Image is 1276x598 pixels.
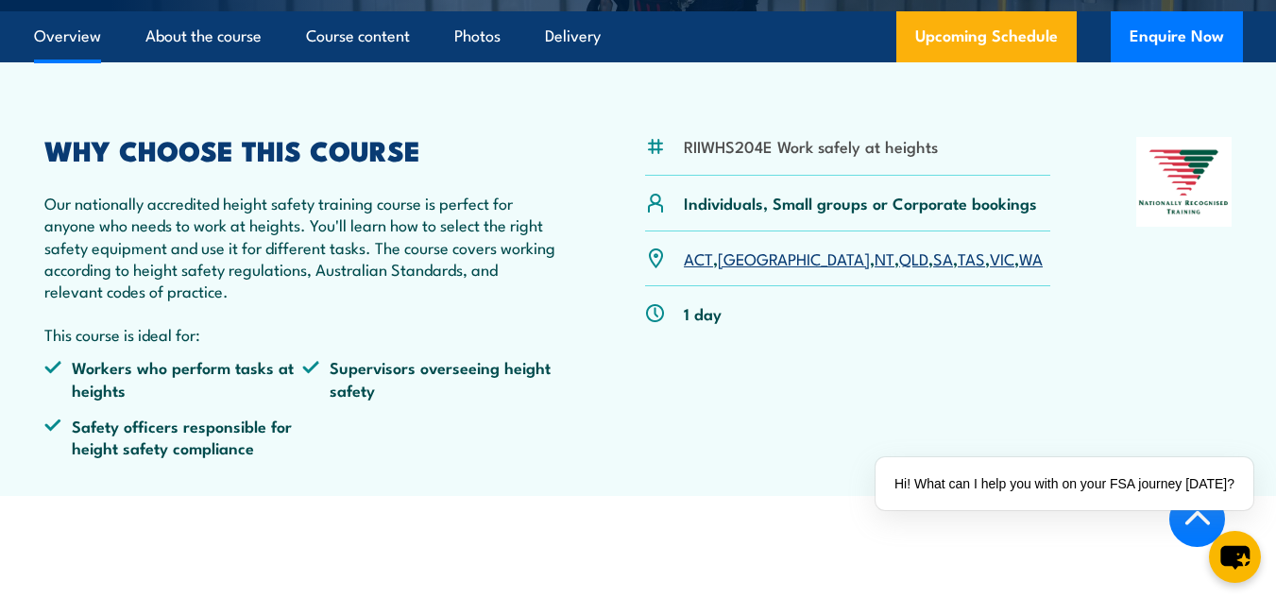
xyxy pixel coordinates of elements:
[876,457,1253,510] div: Hi! What can I help you with on your FSA journey [DATE]?
[958,247,985,269] a: TAS
[44,415,302,459] li: Safety officers responsible for height safety compliance
[684,135,938,157] li: RIIWHS204E Work safely at heights
[718,247,870,269] a: [GEOGRAPHIC_DATA]
[1136,137,1232,227] img: Nationally Recognised Training logo.
[1209,531,1261,583] button: chat-button
[44,137,559,162] h2: WHY CHOOSE THIS COURSE
[44,192,559,302] p: Our nationally accredited height safety training course is perfect for anyone who needs to work a...
[899,247,928,269] a: QLD
[933,247,953,269] a: SA
[1111,11,1243,62] button: Enquire Now
[306,11,410,61] a: Course content
[302,356,560,401] li: Supervisors overseeing height safety
[145,11,262,61] a: About the course
[684,192,1037,214] p: Individuals, Small groups or Corporate bookings
[545,11,601,61] a: Delivery
[684,248,1043,269] p: , , , , , , ,
[44,323,559,345] p: This course is ideal for:
[684,302,722,324] p: 1 day
[44,356,302,401] li: Workers who perform tasks at heights
[896,11,1077,62] a: Upcoming Schedule
[1019,247,1043,269] a: WA
[34,11,101,61] a: Overview
[875,247,894,269] a: NT
[990,247,1014,269] a: VIC
[454,11,501,61] a: Photos
[684,247,713,269] a: ACT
